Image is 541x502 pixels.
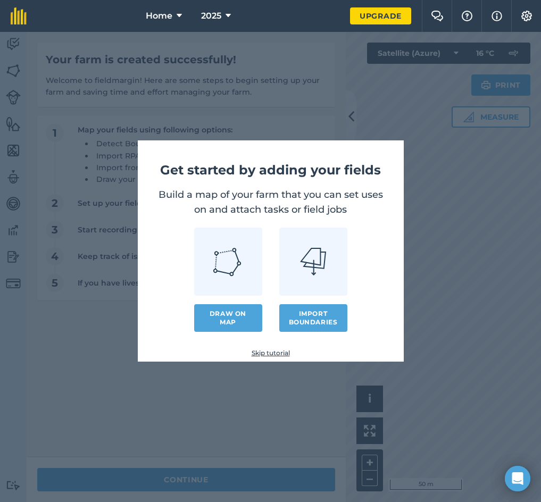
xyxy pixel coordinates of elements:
[350,7,411,24] a: Upgrade
[505,466,530,491] div: Open Intercom Messenger
[155,187,387,217] p: Build a map of your farm that you can set uses on and attach tasks or field jobs
[201,10,221,22] span: 2025
[279,304,347,332] button: Import boundaries
[461,11,473,21] img: A question mark icon
[155,162,387,179] h1: Get started by adding your fields
[213,246,244,277] img: Draw icon
[146,10,172,22] span: Home
[300,248,326,275] img: Import icon
[520,11,533,21] img: A cog icon
[194,304,262,332] a: Draw on map
[155,349,387,357] a: Skip tutorial
[431,11,444,21] img: Two speech bubbles overlapping with the left bubble in the forefront
[492,10,502,22] img: svg+xml;base64,PHN2ZyB4bWxucz0iaHR0cDovL3d3dy53My5vcmcvMjAwMC9zdmciIHdpZHRoPSIxNyIgaGVpZ2h0PSIxNy...
[11,7,27,24] img: fieldmargin Logo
